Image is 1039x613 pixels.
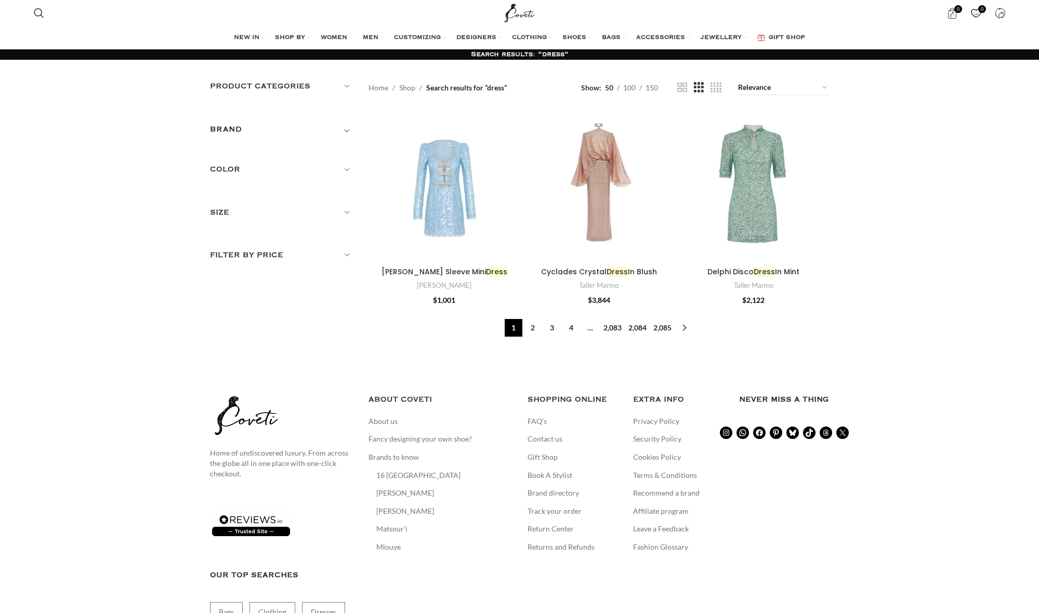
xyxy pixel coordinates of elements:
[210,394,283,437] img: coveti-black-logo_ueqiqk.png
[581,82,601,94] span: Show
[523,111,675,262] a: Cyclades Crystal <em class="algolia-search-highlight">Dress</em> In Blush
[486,266,507,277] em: Dress
[394,34,441,42] span: CUSTOMIZING
[694,81,704,94] a: Grid view 3
[369,434,473,444] a: Fancy designing your own shoe?
[562,28,591,48] a: SHOES
[426,82,507,94] span: Search results for “dress”
[363,34,378,42] span: MEN
[678,111,830,262] a: Delphi Disco <em class="algolia-search-highlight">Dress</em> In Mint
[369,82,507,94] nav: Breadcrumb
[633,488,701,498] a: Recommend a brand
[210,448,353,478] p: Home of undiscovered luxury. From across the globe all in one place with one-click checkout.
[701,34,742,42] span: JEWELLERY
[739,394,830,405] h3: Never miss a thing
[633,452,682,462] a: Cookies Policy
[399,82,415,94] a: Shop
[210,124,242,135] h5: BRAND
[642,82,662,94] a: 150
[965,3,987,23] a: 0
[376,542,402,552] a: Mlouye
[620,82,639,94] a: 100
[543,319,561,337] a: Page 3
[633,542,689,552] a: Fashion Glossary
[676,319,693,337] a: →
[321,28,352,48] a: WOMEN
[210,81,353,92] h5: Product categories
[210,164,353,175] h5: Color
[601,82,617,94] a: 50
[210,249,353,261] h5: Filter by price
[562,319,580,337] a: Page 4
[524,319,542,337] a: Page 2
[528,488,580,498] a: Brand directory
[210,569,353,581] h3: Our Top Searches
[633,416,680,427] a: Privacy Policy
[588,296,610,304] bdi: 3,844
[471,50,569,59] h1: Search results: “dress”
[210,510,292,538] img: reviews-trust-logo-2.png
[633,394,724,405] h5: EXTRA INFO
[769,34,805,42] span: GIFT SHOP
[633,524,690,534] a: Leave a Feedback
[734,281,773,290] a: Taller Marmo
[369,394,512,405] h5: ABOUT COVETI
[711,81,721,94] a: Grid view 4
[456,34,496,42] span: DESIGNERS
[742,296,765,304] bdi: 2,122
[707,266,799,277] a: Delphi DiscoDressIn Mint
[369,111,520,262] a: Leyla Long Sleeve Mini <em class="algolia-search-highlight">Dress</em>
[588,296,592,304] span: $
[29,3,49,23] a: Search
[757,28,805,48] a: GIFT SHOP
[369,416,399,427] a: About us
[742,296,746,304] span: $
[363,28,384,48] a: MEN
[623,83,636,92] span: 100
[210,207,353,218] h5: Size
[275,34,305,42] span: SHOP BY
[602,28,626,48] a: BAGS
[417,281,471,290] a: [PERSON_NAME]
[636,28,690,48] a: ACCESSORIES
[541,266,657,277] a: Cyclades CrystalDressIn Blush
[605,83,613,92] span: 50
[528,434,563,444] a: Contact us
[754,266,775,277] em: Dress
[607,266,628,277] em: Dress
[626,319,649,337] a: Page 2,084
[677,81,687,94] a: Grid view 2
[757,34,765,41] img: GiftBag
[562,34,586,42] span: SHOES
[737,81,830,95] select: Shop order
[528,452,559,462] a: Gift Shop
[234,28,265,48] a: NEW IN
[701,28,747,48] a: JEWELLERY
[633,470,698,481] a: Terms & Conditions
[376,488,435,498] a: [PERSON_NAME]
[505,319,522,337] span: Page 1
[601,319,624,337] a: Page 2,083
[376,506,435,516] a: [PERSON_NAME]
[954,5,962,13] span: 0
[502,8,537,17] a: Site logo
[433,296,455,304] bdi: 1,001
[382,266,507,277] a: [PERSON_NAME] Sleeve MiniDress
[941,3,963,23] a: 0
[978,5,986,13] span: 0
[321,34,347,42] span: WOMEN
[528,542,596,552] a: Returns and Refunds
[512,34,547,42] span: CLOTHING
[528,416,548,427] a: FAQ’s
[646,83,658,92] span: 150
[965,3,987,23] div: My Wishlist
[528,524,575,534] a: Return Center
[369,452,420,462] a: Brands to know
[376,524,409,534] a: Matsour’i
[210,123,353,142] div: Toggle filter
[633,434,682,444] a: Security Policy
[433,296,437,304] span: $
[275,28,310,48] a: SHOP BY
[602,34,621,42] span: BAGS
[528,506,583,516] a: Track your order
